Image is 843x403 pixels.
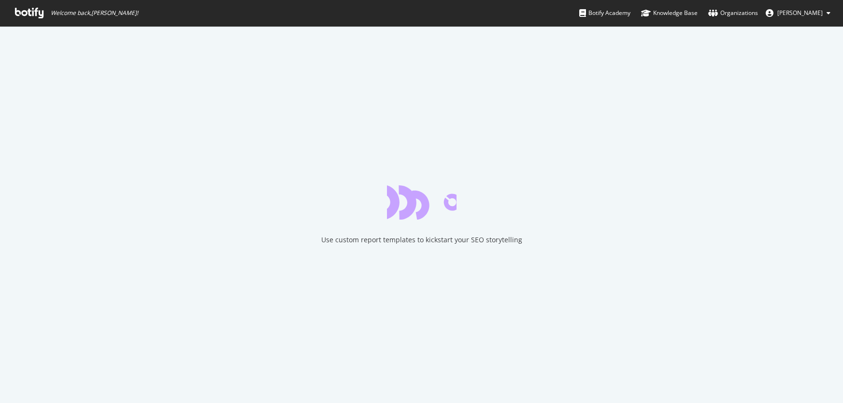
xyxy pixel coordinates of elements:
span: Sabrina Bomberger [777,9,823,17]
div: Use custom report templates to kickstart your SEO storytelling [321,235,522,245]
div: Organizations [708,8,758,18]
span: Welcome back, [PERSON_NAME] ! [51,9,138,17]
div: animation [387,185,457,220]
div: Botify Academy [579,8,630,18]
div: Knowledge Base [641,8,698,18]
button: [PERSON_NAME] [758,5,838,21]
